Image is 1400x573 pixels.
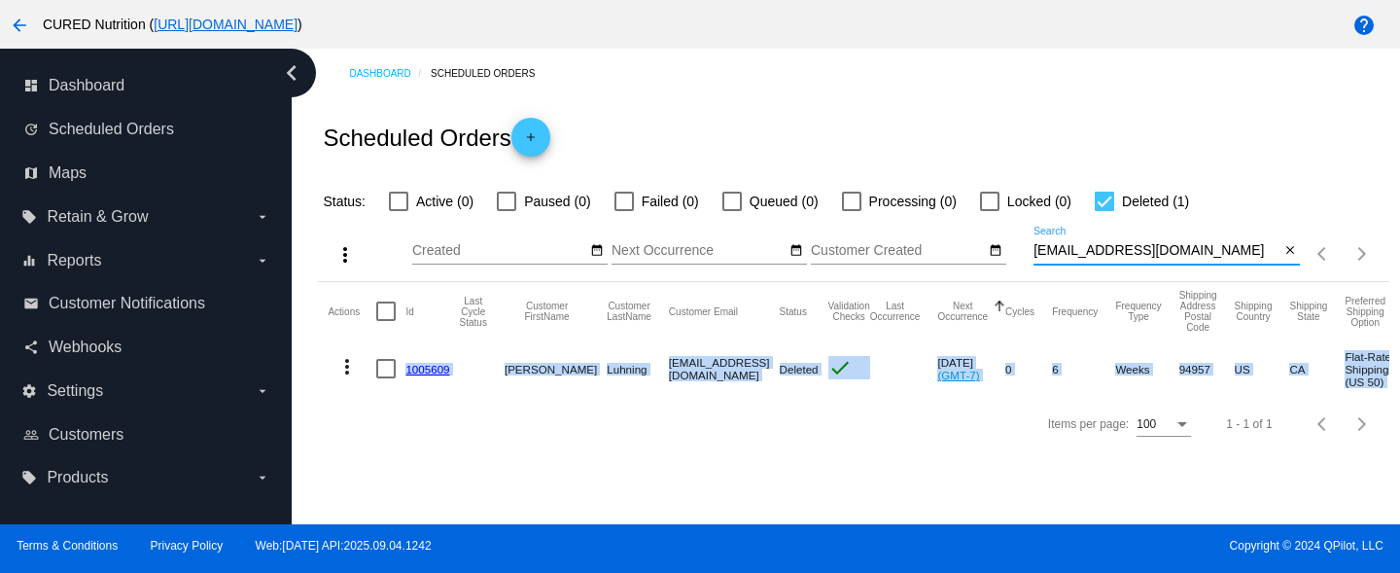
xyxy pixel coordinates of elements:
button: Change sorting for Frequency [1052,305,1098,317]
span: Deleted (1) [1122,190,1189,213]
span: Status: [323,194,366,209]
span: Retain & Grow [47,208,148,226]
mat-header-cell: Validation Checks [828,282,870,340]
span: 100 [1137,417,1156,431]
h2: Scheduled Orders [323,118,549,157]
button: Clear [1279,241,1300,262]
span: Settings [47,382,103,400]
button: Change sorting for Cycles [1005,305,1034,317]
span: Dashboard [49,77,124,94]
a: Scheduled Orders [431,58,552,89]
a: Terms & Conditions [17,539,118,553]
i: chevron_left [276,57,307,89]
button: Change sorting for CustomerLastName [607,301,651,322]
span: CURED Nutrition ( ) [43,17,302,32]
a: [URL][DOMAIN_NAME] [154,17,297,32]
button: Change sorting for LastProcessingCycleId [460,296,487,328]
a: Web:[DATE] API:2025.09.04.1242 [256,539,432,553]
mat-icon: date_range [989,243,1002,259]
mat-cell: Weeks [1115,340,1178,397]
i: dashboard [23,78,39,93]
button: Change sorting for ShippingCountry [1235,301,1273,322]
mat-cell: 6 [1052,340,1115,397]
button: Change sorting for FrequencyType [1115,301,1161,322]
span: Customer Notifications [49,295,205,312]
span: Locked (0) [1007,190,1071,213]
i: local_offer [21,470,37,485]
mat-cell: 94957 [1179,340,1235,397]
button: Next page [1343,234,1382,273]
button: Change sorting for ShippingState [1289,301,1327,322]
span: Customers [49,426,123,444]
button: Change sorting for Status [780,305,807,317]
div: 1 - 1 of 1 [1226,417,1272,431]
input: Next Occurrence [612,243,787,259]
mat-icon: check [828,356,852,379]
button: Next page [1343,405,1382,444]
i: arrow_drop_down [255,209,270,225]
mat-icon: help [1352,14,1376,37]
mat-cell: [DATE] [937,340,1005,397]
mat-cell: 0 [1005,340,1052,397]
button: Previous page [1304,405,1343,444]
i: update [23,122,39,137]
button: Change sorting for PreferredShippingOption [1345,296,1385,328]
span: Copyright © 2024 QPilot, LLC [717,539,1383,553]
mat-icon: more_vert [335,355,359,378]
mat-cell: [PERSON_NAME] [505,340,607,397]
mat-icon: date_range [590,243,604,259]
span: Webhooks [49,339,122,356]
mat-icon: more_vert [333,243,357,267]
mat-icon: date_range [789,243,803,259]
span: Deleted [780,363,819,376]
button: Change sorting for LastOccurrenceUtc [870,301,921,322]
mat-cell: CA [1289,340,1345,397]
i: equalizer [21,253,37,269]
span: Products [47,469,108,486]
mat-header-cell: Actions [328,282,376,340]
i: email [23,296,39,311]
i: settings [21,383,37,399]
i: share [23,340,39,355]
a: (GMT-7) [937,369,979,381]
mat-cell: US [1235,340,1290,397]
span: Processing (0) [869,190,957,213]
span: Paused (0) [524,190,590,213]
a: map Maps [23,158,270,189]
mat-cell: Luhning [607,340,669,397]
i: arrow_drop_down [255,470,270,485]
button: Change sorting for NextOccurrenceUtc [937,301,988,322]
i: local_offer [21,209,37,225]
span: Queued (0) [750,190,819,213]
a: dashboard Dashboard [23,70,270,101]
mat-icon: arrow_back [8,14,31,37]
a: update Scheduled Orders [23,114,270,145]
span: Failed (0) [642,190,699,213]
a: Privacy Policy [151,539,224,553]
a: email Customer Notifications [23,288,270,319]
mat-icon: add [519,130,542,154]
span: Scheduled Orders [49,121,174,138]
mat-icon: close [1283,243,1297,259]
a: people_outline Customers [23,419,270,450]
button: Change sorting for CustomerEmail [669,305,738,317]
button: Change sorting for CustomerFirstName [505,301,589,322]
i: map [23,165,39,181]
span: Maps [49,164,87,182]
i: people_outline [23,427,39,443]
input: Search [1033,243,1279,259]
span: Active (0) [416,190,473,213]
i: arrow_drop_down [255,253,270,269]
mat-cell: [EMAIL_ADDRESS][DOMAIN_NAME] [669,340,780,397]
button: Change sorting for Id [405,305,413,317]
button: Previous page [1304,234,1343,273]
a: share Webhooks [23,332,270,363]
input: Created [412,243,587,259]
mat-select: Items per page: [1137,418,1191,432]
span: Reports [47,252,101,269]
input: Customer Created [811,243,986,259]
div: Items per page: [1048,417,1129,431]
button: Change sorting for ShippingPostcode [1179,290,1217,333]
a: 1005609 [405,363,449,376]
i: arrow_drop_down [255,383,270,399]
